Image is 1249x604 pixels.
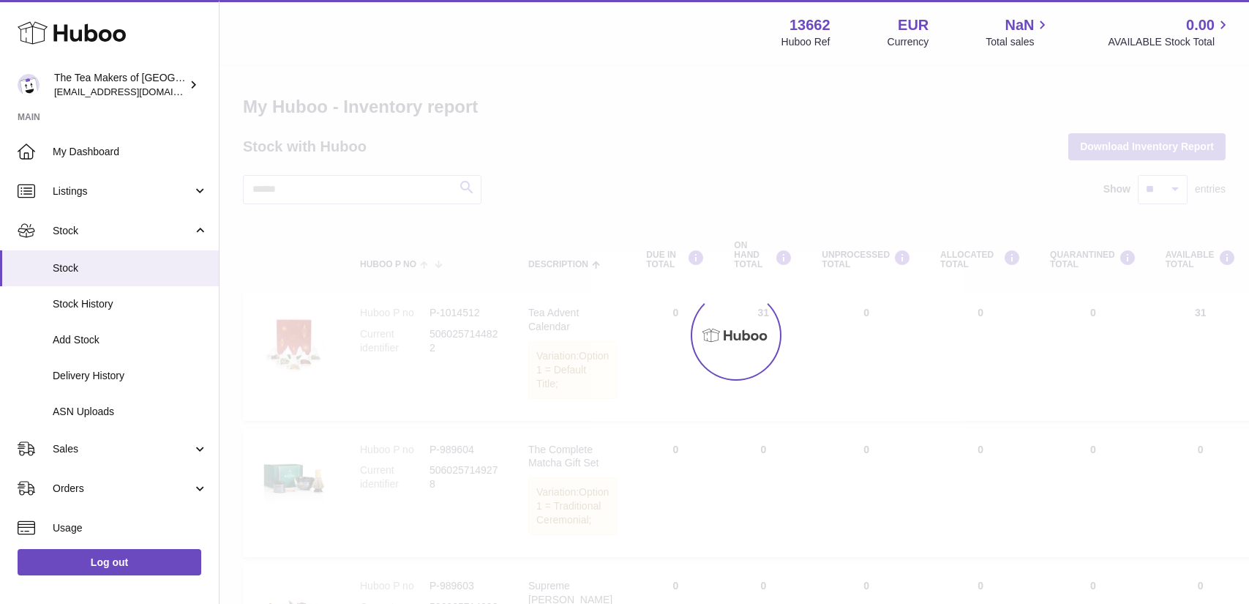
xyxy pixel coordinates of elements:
[53,184,192,198] span: Listings
[1108,35,1231,49] span: AVAILABLE Stock Total
[53,405,208,419] span: ASN Uploads
[53,261,208,275] span: Stock
[18,549,201,575] a: Log out
[1186,15,1215,35] span: 0.00
[1108,15,1231,49] a: 0.00 AVAILABLE Stock Total
[18,74,40,96] img: tea@theteamakers.co.uk
[781,35,830,49] div: Huboo Ref
[1005,15,1034,35] span: NaN
[54,71,186,99] div: The Tea Makers of [GEOGRAPHIC_DATA]
[888,35,929,49] div: Currency
[53,442,192,456] span: Sales
[53,333,208,347] span: Add Stock
[986,15,1051,49] a: NaN Total sales
[53,297,208,311] span: Stock History
[54,86,215,97] span: [EMAIL_ADDRESS][DOMAIN_NAME]
[53,224,192,238] span: Stock
[53,521,208,535] span: Usage
[789,15,830,35] strong: 13662
[898,15,929,35] strong: EUR
[53,482,192,496] span: Orders
[53,145,208,159] span: My Dashboard
[986,35,1051,49] span: Total sales
[53,369,208,383] span: Delivery History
